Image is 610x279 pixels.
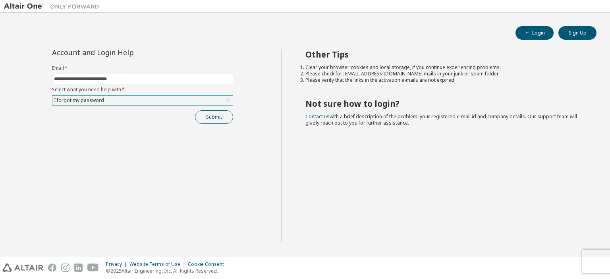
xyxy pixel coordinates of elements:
[48,264,56,272] img: facebook.svg
[4,2,103,10] img: Altair One
[87,264,99,272] img: youtube.svg
[305,49,583,60] h2: Other Tips
[305,64,583,71] li: Clear your browser cookies and local storage, if you continue experiencing problems.
[305,77,583,83] li: Please verify that the links in the activation e-mails are not expired.
[305,113,577,126] span: with a brief description of the problem, your registered e-mail id and company details. Our suppo...
[129,261,188,267] div: Website Terms of Use
[2,264,43,272] img: altair_logo.svg
[106,261,129,267] div: Privacy
[515,26,554,40] button: Login
[558,26,596,40] button: Sign Up
[52,49,197,56] div: Account and Login Help
[53,96,105,105] div: I forgot my password
[106,267,229,274] p: © 2025 Altair Engineering, Inc. All Rights Reserved.
[52,87,233,93] label: Select what you need help with
[61,264,69,272] img: instagram.svg
[305,113,330,120] a: Contact us
[74,264,83,272] img: linkedin.svg
[195,110,233,124] button: Submit
[188,261,229,267] div: Cookie Consent
[305,71,583,77] li: Please check for [EMAIL_ADDRESS][DOMAIN_NAME] mails in your junk or spam folder.
[52,65,233,71] label: Email
[305,98,583,109] h2: Not sure how to login?
[52,96,233,105] div: I forgot my password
